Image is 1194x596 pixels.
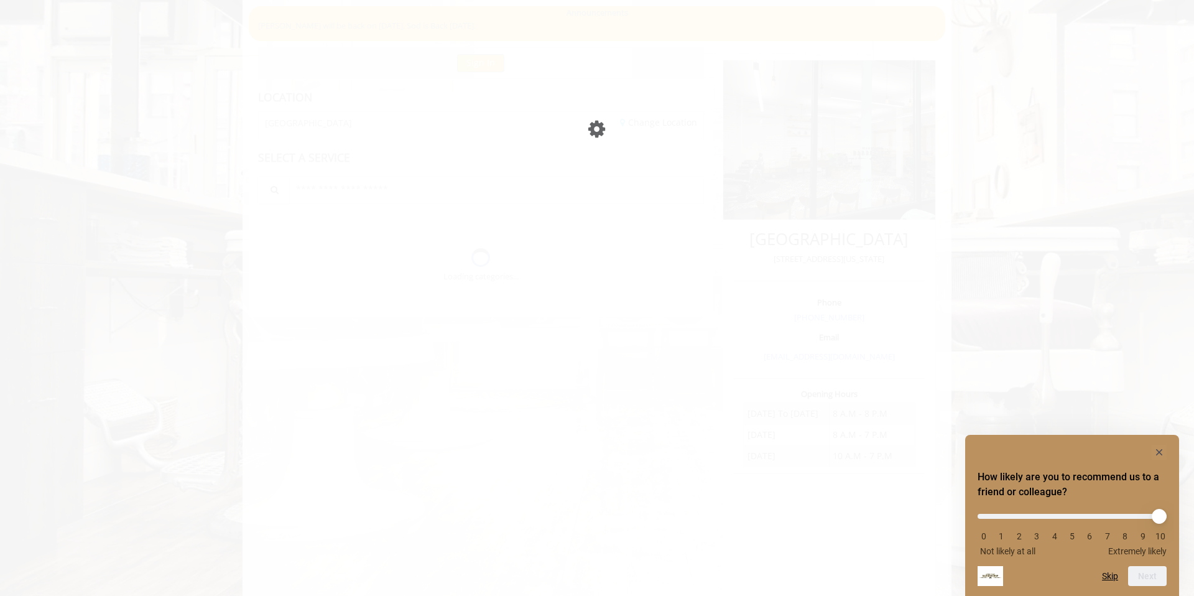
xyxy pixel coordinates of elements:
li: 3 [1030,531,1043,541]
li: 9 [1137,531,1149,541]
span: Not likely at all [980,546,1035,556]
h2: How likely are you to recommend us to a friend or colleague? Select an option from 0 to 10, with ... [978,470,1167,500]
li: 6 [1083,531,1096,541]
div: How likely are you to recommend us to a friend or colleague? Select an option from 0 to 10, with ... [978,445,1167,586]
li: 0 [978,531,990,541]
li: 5 [1066,531,1078,541]
button: Hide survey [1152,445,1167,460]
li: 1 [995,531,1007,541]
li: 7 [1101,531,1114,541]
li: 4 [1048,531,1061,541]
button: Next question [1128,566,1167,586]
li: 8 [1119,531,1131,541]
div: How likely are you to recommend us to a friend or colleague? Select an option from 0 to 10, with ... [978,505,1167,556]
li: 10 [1154,531,1167,541]
li: 2 [1013,531,1025,541]
span: Extremely likely [1108,546,1167,556]
button: Skip [1102,571,1118,581]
